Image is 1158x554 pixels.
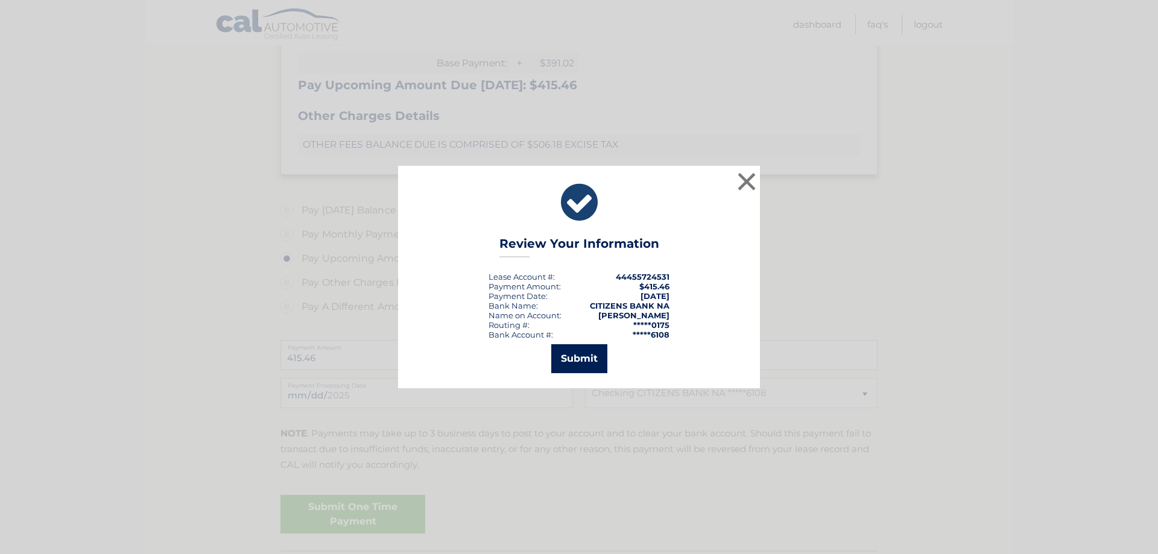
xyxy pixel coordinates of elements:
[499,236,659,257] h3: Review Your Information
[489,291,548,301] div: :
[489,320,530,330] div: Routing #:
[590,301,669,310] strong: CITIZENS BANK NA
[735,169,759,194] button: ×
[551,344,607,373] button: Submit
[641,291,669,301] span: [DATE]
[616,272,669,282] strong: 44455724531
[489,301,538,310] div: Bank Name:
[489,330,553,339] div: Bank Account #:
[598,310,669,320] strong: [PERSON_NAME]
[489,310,562,320] div: Name on Account:
[489,282,561,291] div: Payment Amount:
[639,282,669,291] span: $415.46
[489,291,546,301] span: Payment Date
[489,272,555,282] div: Lease Account #:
